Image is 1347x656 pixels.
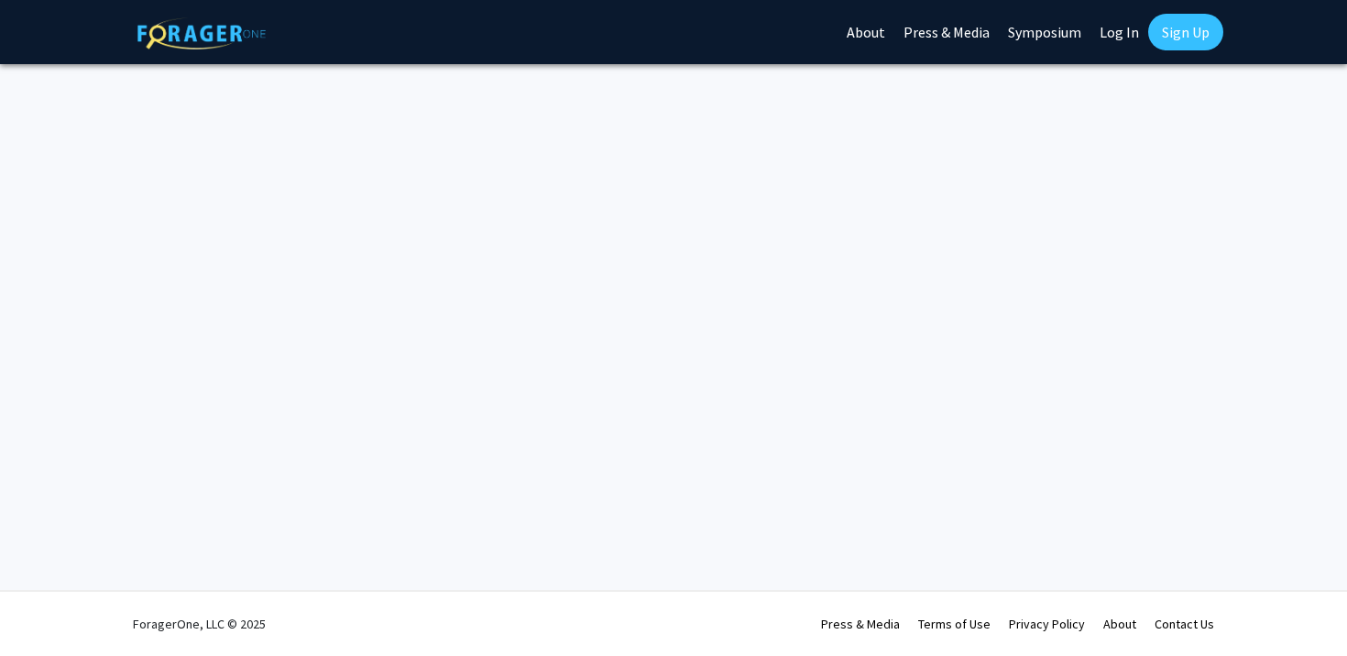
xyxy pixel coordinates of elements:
a: About [1103,616,1136,632]
a: Terms of Use [918,616,991,632]
div: ForagerOne, LLC © 2025 [133,592,266,656]
a: Press & Media [821,616,900,632]
a: Contact Us [1155,616,1214,632]
img: ForagerOne Logo [137,17,266,49]
a: Privacy Policy [1009,616,1085,632]
a: Sign Up [1148,14,1223,50]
